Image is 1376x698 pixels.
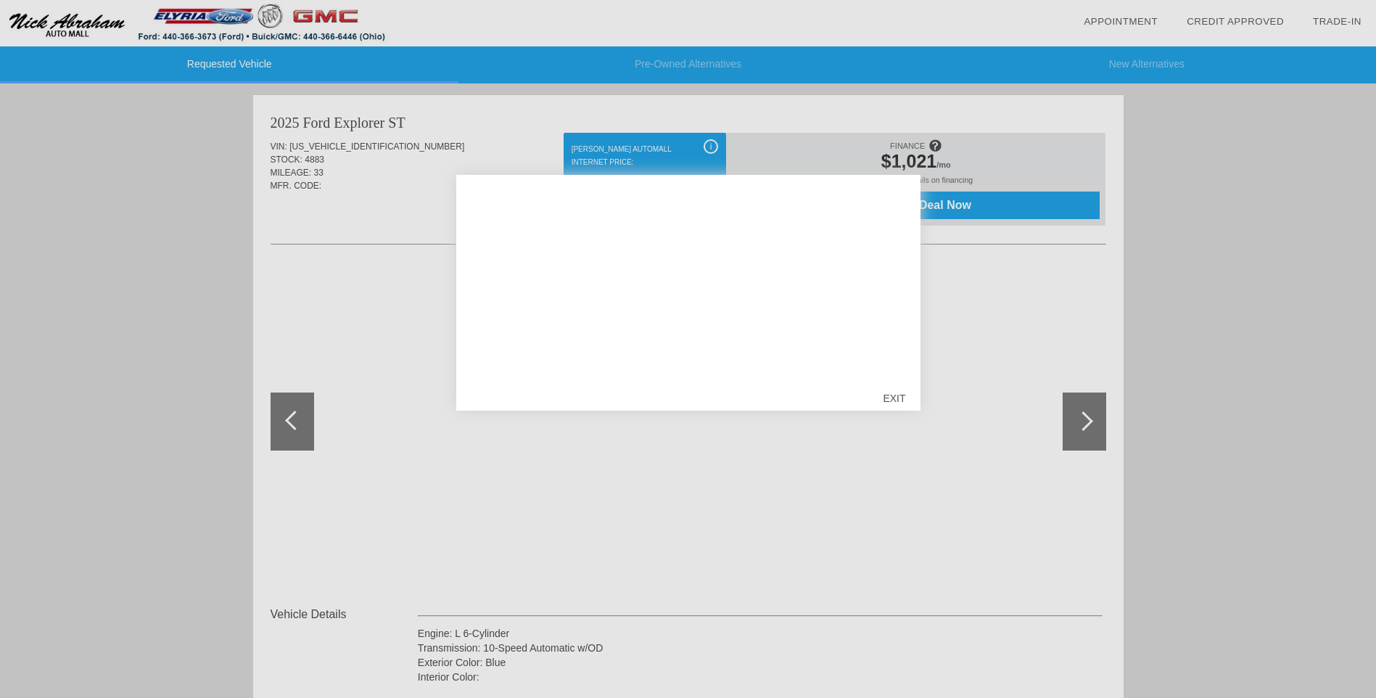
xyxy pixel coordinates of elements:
div: EXIT [868,377,920,420]
a: Trade-In [1313,16,1361,27]
a: Appointment [1084,16,1158,27]
div: Hi [PERSON_NAME], We're proud to provide you with this quote for a new 2025 Ford Explorer. What a... [471,189,906,378]
a: Credit Approved [1187,16,1284,27]
iframe: YouTube video player [471,189,877,418]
